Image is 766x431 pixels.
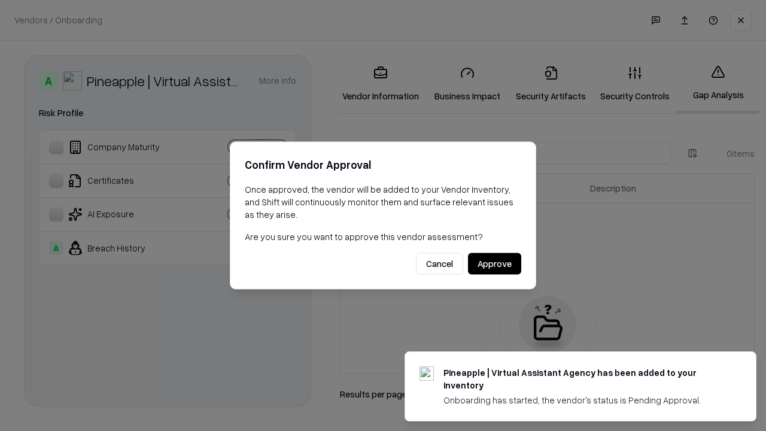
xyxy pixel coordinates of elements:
[443,394,727,406] div: Onboarding has started, the vendor's status is Pending Approval.
[420,366,434,381] img: trypineapple.com
[416,253,463,275] button: Cancel
[468,253,521,275] button: Approve
[245,156,521,174] h2: Confirm Vendor Approval
[245,183,521,221] p: Once approved, the vendor will be added to your Vendor Inventory, and Shift will continuously mon...
[443,366,727,391] div: Pineapple | Virtual Assistant Agency has been added to your inventory
[245,230,521,243] p: Are you sure you want to approve this vendor assessment?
